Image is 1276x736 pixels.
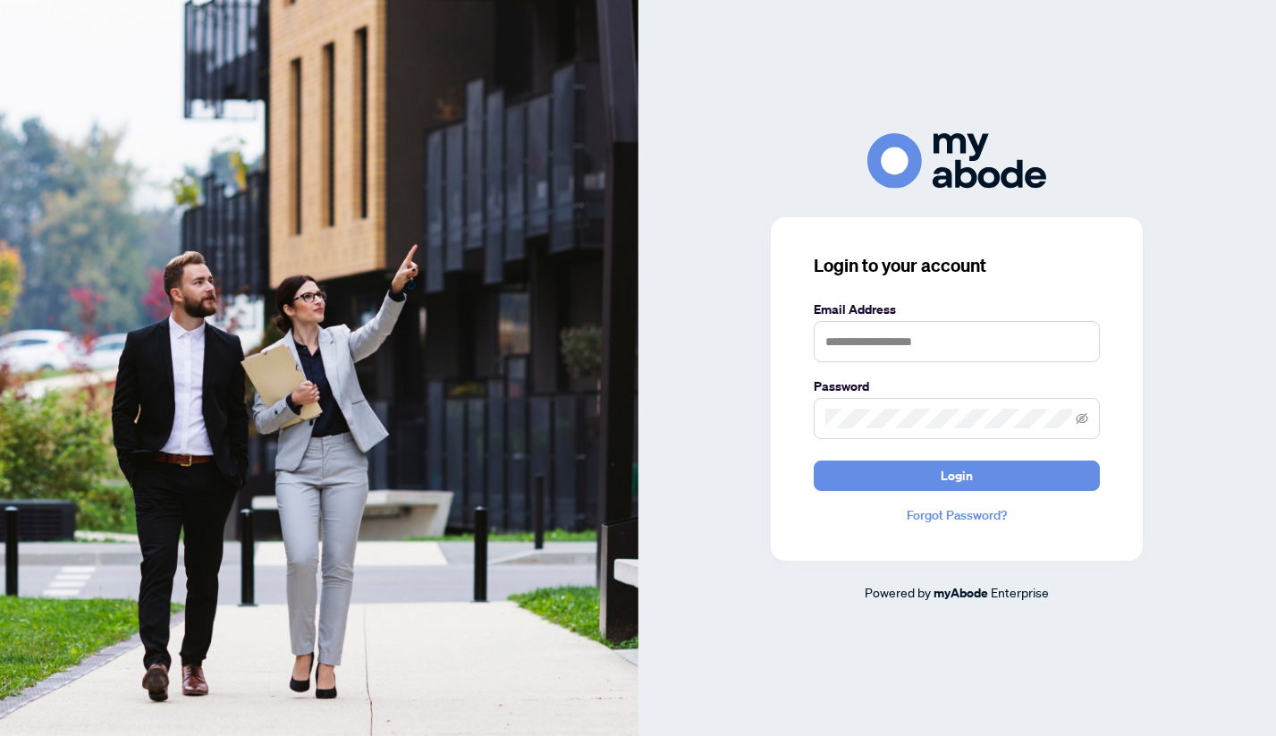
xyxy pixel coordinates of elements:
button: Login [814,461,1100,491]
h3: Login to your account [814,253,1100,278]
span: Enterprise [991,584,1049,600]
label: Password [814,376,1100,396]
label: Email Address [814,300,1100,319]
span: Login [941,461,973,490]
img: ma-logo [867,133,1046,188]
a: myAbode [934,583,988,603]
a: Forgot Password? [814,505,1100,525]
span: Powered by [865,584,931,600]
span: eye-invisible [1076,412,1088,425]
